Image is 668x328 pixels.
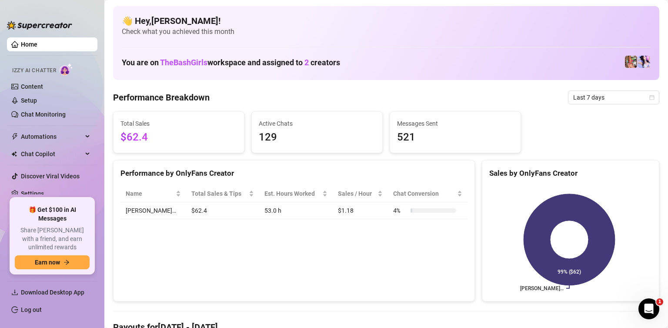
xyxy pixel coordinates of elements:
text: [PERSON_NAME]… [520,285,564,291]
span: TheBashGirls [160,58,207,67]
th: Total Sales & Tips [186,185,259,202]
button: Earn nowarrow-right [15,255,90,269]
span: Download Desktop App [21,289,84,296]
a: Home [21,41,37,48]
span: Share [PERSON_NAME] with a friend, and earn unlimited rewards [15,226,90,252]
span: 521 [397,129,514,146]
h4: 👋 Hey, [PERSON_NAME] ! [122,15,651,27]
th: Name [120,185,186,202]
a: Setup [21,97,37,104]
span: thunderbolt [11,133,18,140]
span: Messages Sent [397,119,514,128]
td: $62.4 [186,202,259,219]
a: Content [21,83,43,90]
div: Sales by OnlyFans Creator [489,167,652,179]
img: Chat Copilot [11,151,17,157]
a: Discover Viral Videos [21,173,80,180]
h4: Performance Breakdown [113,91,210,104]
span: Chat Conversion [393,189,455,198]
span: 2 [304,58,309,67]
img: Jacki [625,56,637,68]
span: Automations [21,130,83,144]
a: Log out [21,306,42,313]
span: Total Sales & Tips [191,189,247,198]
span: 1 [656,298,663,305]
a: Settings [21,190,44,197]
img: logo-BBDzfeDw.svg [7,21,72,30]
a: Chat Monitoring [21,111,66,118]
span: Chat Copilot [21,147,83,161]
span: Total Sales [120,119,237,128]
span: Check what you achieved this month [122,27,651,37]
span: 4 % [393,206,407,215]
img: AI Chatter [60,63,73,76]
th: Chat Conversion [388,185,468,202]
img: Ary [638,56,650,68]
span: download [11,289,18,296]
span: Izzy AI Chatter [12,67,56,75]
div: Performance by OnlyFans Creator [120,167,468,179]
td: $1.18 [333,202,388,219]
span: calendar [649,95,655,100]
span: Sales / Hour [338,189,376,198]
span: Active Chats [259,119,375,128]
iframe: Intercom live chat [638,298,659,319]
span: arrow-right [63,259,70,265]
span: 129 [259,129,375,146]
span: $62.4 [120,129,237,146]
span: 🎁 Get $100 in AI Messages [15,206,90,223]
div: Est. Hours Worked [264,189,321,198]
th: Sales / Hour [333,185,388,202]
h1: You are on workspace and assigned to creators [122,58,340,67]
span: Name [126,189,174,198]
span: Last 7 days [573,91,654,104]
span: Earn now [35,259,60,266]
td: 53.0 h [259,202,333,219]
td: [PERSON_NAME]… [120,202,186,219]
